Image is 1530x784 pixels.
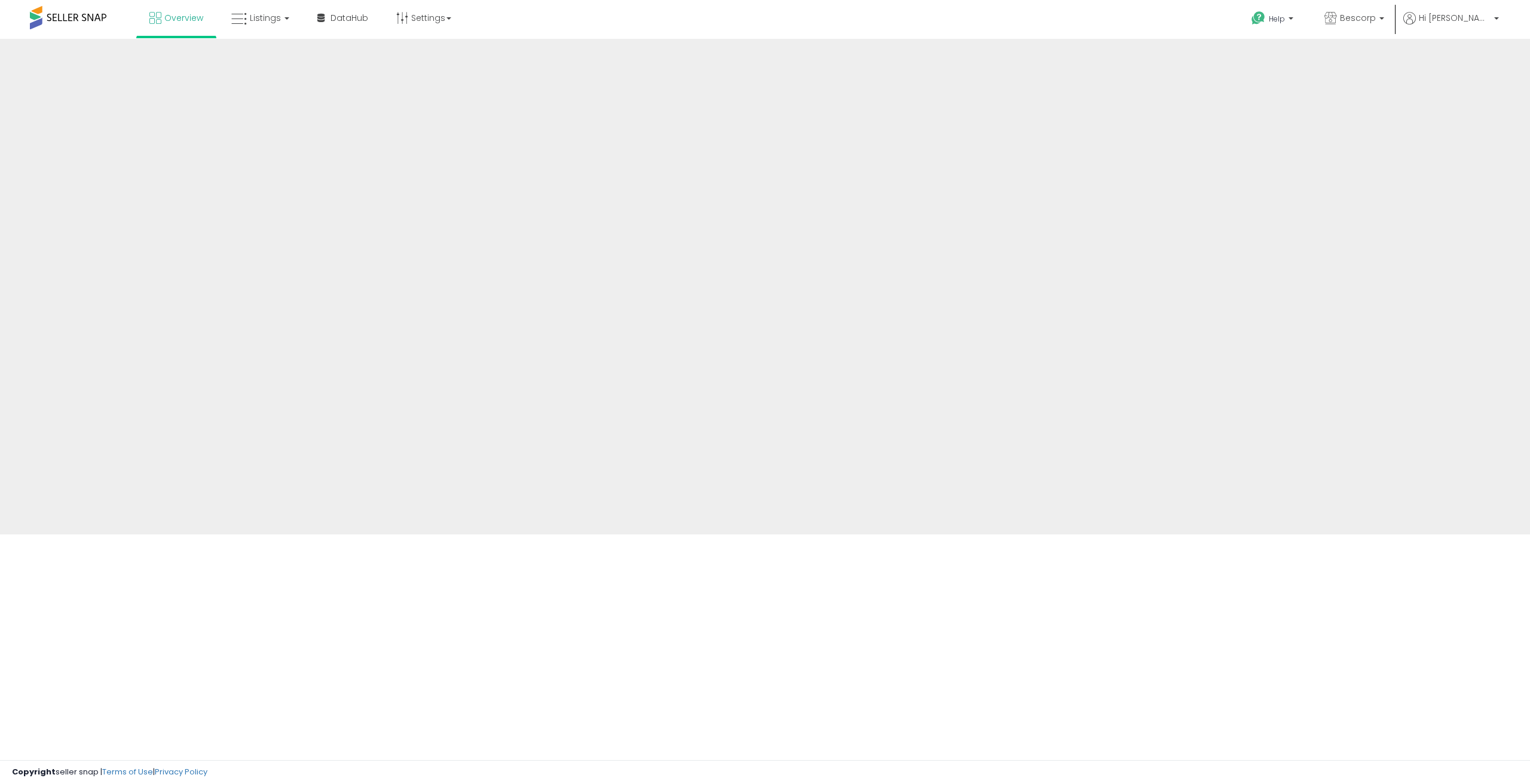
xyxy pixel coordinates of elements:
[1242,2,1305,39] a: Help
[1269,14,1285,24] span: Help
[164,12,203,24] span: Overview
[1251,11,1266,26] i: Get Help
[1340,12,1376,24] span: Bescorp
[250,12,281,24] span: Listings
[331,12,368,24] span: DataHub
[1419,12,1491,24] span: Hi [PERSON_NAME]
[1403,12,1499,39] a: Hi [PERSON_NAME]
